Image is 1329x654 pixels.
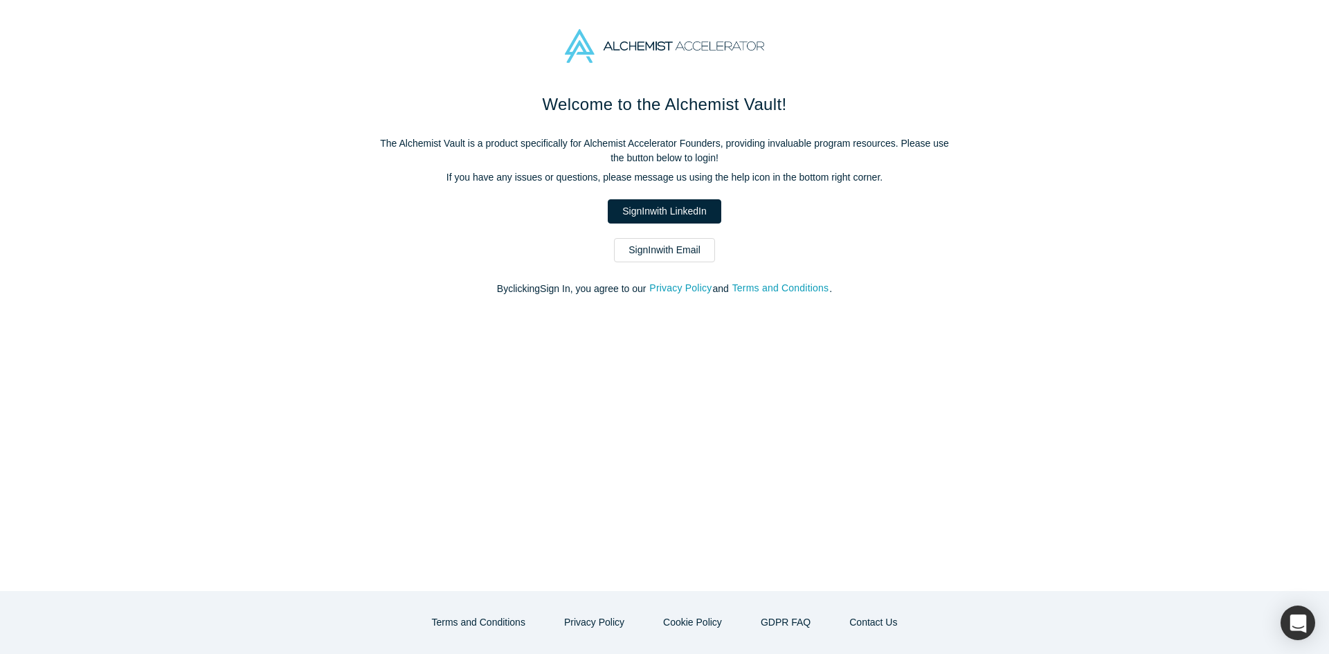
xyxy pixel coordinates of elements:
a: GDPR FAQ [746,610,825,635]
button: Contact Us [835,610,912,635]
h1: Welcome to the Alchemist Vault! [374,92,955,117]
button: Privacy Policy [649,280,712,296]
button: Cookie Policy [649,610,736,635]
img: Alchemist Accelerator Logo [565,29,764,63]
button: Privacy Policy [550,610,639,635]
p: The Alchemist Vault is a product specifically for Alchemist Accelerator Founders, providing inval... [374,136,955,165]
button: Terms and Conditions [417,610,540,635]
a: SignInwith LinkedIn [608,199,721,224]
a: SignInwith Email [614,238,715,262]
p: By clicking Sign In , you agree to our and . [374,282,955,296]
button: Terms and Conditions [732,280,830,296]
p: If you have any issues or questions, please message us using the help icon in the bottom right co... [374,170,955,185]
